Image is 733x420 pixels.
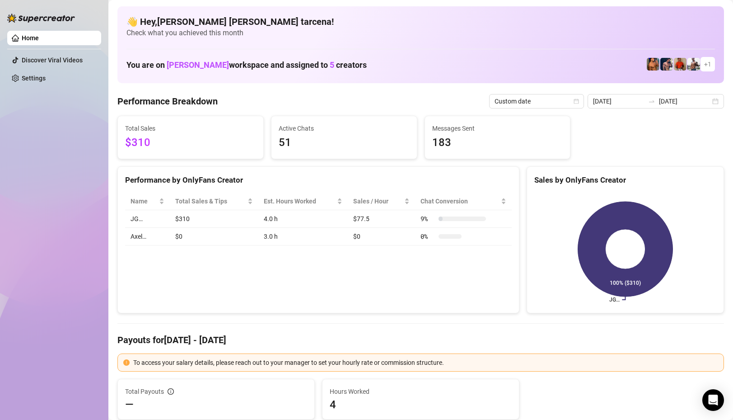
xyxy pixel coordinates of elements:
td: $77.5 [348,210,415,228]
span: exclamation-circle [123,359,130,366]
td: Axel… [125,228,170,245]
span: Active Chats [279,123,410,133]
span: info-circle [168,388,174,395]
span: 0 % [420,231,435,241]
img: logo-BBDzfeDw.svg [7,14,75,23]
th: Sales / Hour [348,193,415,210]
h4: Performance Breakdown [117,95,218,108]
span: Custom date [495,94,579,108]
img: Axel [660,58,673,71]
td: JG… [125,210,170,228]
span: Total Sales & Tips [175,196,246,206]
h1: You are on workspace and assigned to creators [126,60,367,70]
span: calendar [574,99,579,104]
input: End date [659,96,710,106]
span: Name [131,196,157,206]
div: Open Intercom Messenger [702,389,724,411]
td: 3.0 h [258,228,348,245]
span: — [125,397,134,412]
span: Messages Sent [432,123,563,133]
span: Sales / Hour [353,196,402,206]
span: swap-right [648,98,655,105]
th: Name [125,193,170,210]
a: Discover Viral Videos [22,57,83,64]
td: $310 [170,210,258,228]
input: Start date [593,96,644,106]
span: 9 % [420,214,435,224]
span: $310 [125,134,256,151]
div: Performance by OnlyFans Creator [125,174,512,186]
span: + 1 [704,59,711,69]
img: JUSTIN [687,58,700,71]
span: 4 [330,397,512,412]
div: Sales by OnlyFans Creator [534,174,716,186]
th: Chat Conversion [415,193,512,210]
span: 5 [330,60,334,70]
img: Justin [674,58,686,71]
span: Total Payouts [125,387,164,396]
span: Chat Conversion [420,196,499,206]
span: Hours Worked [330,387,512,396]
a: Home [22,34,39,42]
h4: Payouts for [DATE] - [DATE] [117,334,724,346]
span: 51 [279,134,410,151]
text: JG… [609,297,620,303]
td: 4.0 h [258,210,348,228]
a: Settings [22,75,46,82]
img: JG [647,58,659,71]
td: $0 [170,228,258,245]
th: Total Sales & Tips [170,193,258,210]
span: to [648,98,655,105]
span: Check what you achieved this month [126,28,715,38]
div: To access your salary details, please reach out to your manager to set your hourly rate or commis... [133,358,718,368]
span: 183 [432,134,563,151]
td: $0 [348,228,415,245]
span: [PERSON_NAME] [167,60,229,70]
h4: 👋 Hey, [PERSON_NAME] [PERSON_NAME] tarcena ! [126,15,715,28]
span: Total Sales [125,123,256,133]
div: Est. Hours Worked [264,196,335,206]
